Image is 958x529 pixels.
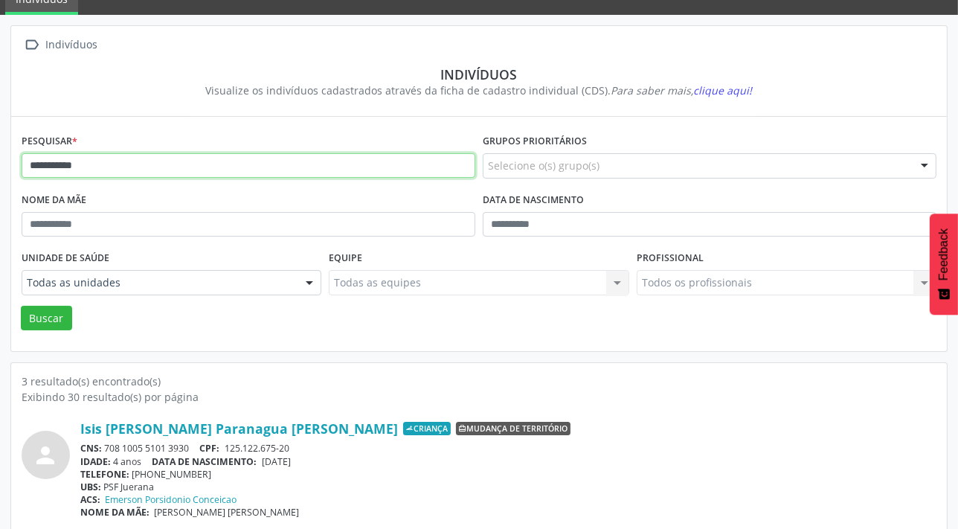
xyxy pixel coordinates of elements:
span: Mudança de território [456,422,570,435]
div: Indivíduos [43,34,100,56]
button: Buscar [21,306,72,331]
span: ACS: [80,493,100,506]
span: 125.122.675-20 [225,442,289,455]
span: IDADE: [80,455,111,468]
span: [DATE] [262,455,291,468]
div: 3 resultado(s) encontrado(s) [22,373,936,389]
div: Visualize os indivíduos cadastrados através da ficha de cadastro individual (CDS). [32,83,926,98]
span: TELEFONE: [80,468,129,481]
label: Equipe [329,247,362,270]
div: 4 anos [80,455,936,468]
label: Nome da mãe [22,189,86,212]
a:  Indivíduos [22,34,100,56]
span: Criança [403,422,451,435]
a: Isis [PERSON_NAME] Paranagua [PERSON_NAME] [80,420,398,437]
div: PSF Juerana [80,481,936,493]
label: Pesquisar [22,130,77,153]
div: 708 1005 5101 3930 [80,442,936,455]
label: Grupos prioritários [483,130,587,153]
button: Feedback - Mostrar pesquisa [930,214,958,315]
div: Indivíduos [32,66,926,83]
label: Profissional [637,247,704,270]
span: NOME DA MÃE: [80,506,150,519]
i: person [33,442,60,469]
span: Todas as unidades [27,275,291,290]
span: UBS: [80,481,101,493]
span: DATA DE NASCIMENTO: [152,455,257,468]
label: Unidade de saúde [22,247,109,270]
span: [PERSON_NAME] [PERSON_NAME] [155,506,300,519]
span: CNS: [80,442,102,455]
span: Selecione o(s) grupo(s) [488,158,599,173]
span: Feedback [937,228,951,280]
a: Emerson Porsidonio Conceicao [106,493,237,506]
span: CPF: [200,442,220,455]
i:  [22,34,43,56]
label: Data de nascimento [483,189,584,212]
div: [PHONE_NUMBER] [80,468,936,481]
span: clique aqui! [694,83,753,97]
i: Para saber mais, [611,83,753,97]
div: Exibindo 30 resultado(s) por página [22,389,936,405]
